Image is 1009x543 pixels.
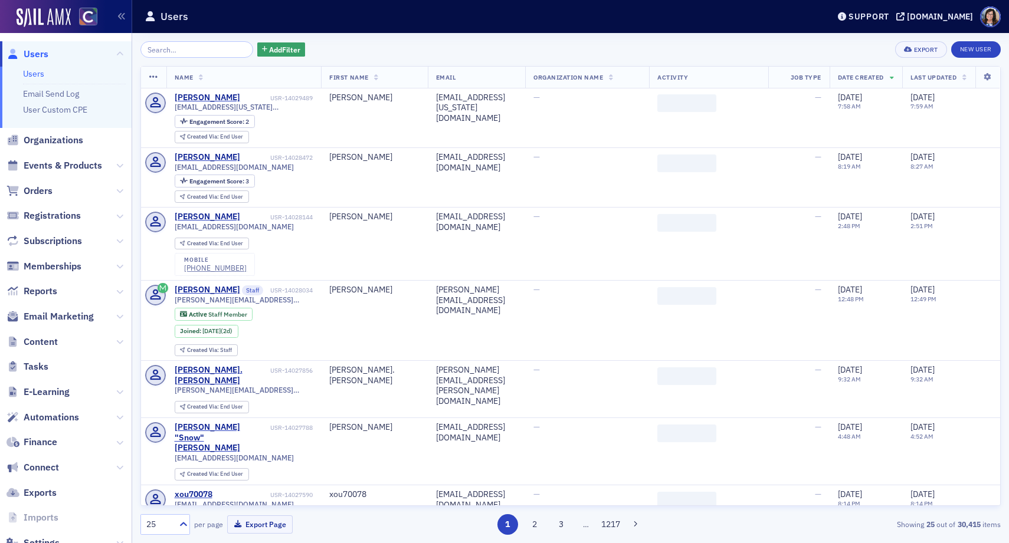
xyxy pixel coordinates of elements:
a: Organizations [6,134,83,147]
div: [PERSON_NAME].[PERSON_NAME] [329,365,419,386]
a: [PERSON_NAME] [175,93,240,103]
span: Content [24,335,58,348]
a: [PERSON_NAME] [175,212,240,222]
strong: 25 [924,519,936,529]
span: [PERSON_NAME][EMAIL_ADDRESS][DOMAIN_NAME] [175,295,313,304]
span: … [578,519,594,529]
button: Export Page [227,515,293,534]
div: xou70078 [175,489,212,500]
a: [PERSON_NAME].[PERSON_NAME] [175,365,268,386]
a: New User [951,41,1001,58]
div: Created Via: End User [175,401,249,413]
a: [PERSON_NAME] "Snow" [PERSON_NAME] [175,422,268,453]
div: USR-14027788 [270,424,313,432]
span: [DATE] [910,422,935,432]
div: (2d) [202,327,232,335]
span: ‌ [657,94,716,112]
a: Connect [6,461,59,474]
div: End User [187,404,243,410]
div: [PERSON_NAME] [329,422,419,433]
a: [PERSON_NAME] [175,152,240,163]
div: [PERSON_NAME][EMAIL_ADDRESS][DOMAIN_NAME] [436,285,517,316]
div: USR-14028472 [242,154,313,162]
span: ‌ [657,214,716,232]
button: 3 [551,514,572,535]
strong: 30,415 [955,519,982,529]
a: Users [23,68,44,79]
span: — [815,422,821,432]
a: Tasks [6,360,48,373]
time: 2:48 PM [838,222,860,230]
a: SailAMX [17,8,71,27]
span: Created Via : [187,403,220,410]
span: — [533,489,540,499]
button: 1 [497,514,518,535]
span: [DATE] [838,92,862,103]
a: User Custom CPE [23,104,87,115]
div: End User [187,194,243,200]
span: Exports [24,486,57,499]
div: Created Via: End User [175,468,249,481]
time: 8:27 AM [910,162,933,170]
div: 3 [189,178,249,185]
time: 8:19 AM [838,162,861,170]
span: Connect [24,461,59,474]
div: [PERSON_NAME] [329,285,419,295]
div: Showing out of items [722,519,1001,529]
div: USR-14028034 [266,287,313,294]
span: [EMAIL_ADDRESS][DOMAIN_NAME] [175,500,294,509]
time: 2:51 PM [910,222,933,230]
span: [DATE] [838,284,862,295]
a: Registrations [6,209,81,222]
div: Support [849,11,889,22]
span: Organizations [24,134,83,147]
span: [DATE] [910,489,935,499]
span: ‌ [657,287,716,305]
span: Job Type [791,73,821,81]
div: [EMAIL_ADDRESS][DOMAIN_NAME] [436,212,517,232]
span: Date Created [838,73,884,81]
span: [DATE] [838,422,862,432]
span: Email [436,73,456,81]
div: [PERSON_NAME] [329,212,419,222]
button: [DOMAIN_NAME] [896,12,977,21]
span: Created Via : [187,239,220,247]
span: [DATE] [910,284,935,295]
label: per page [194,519,223,529]
a: [PERSON_NAME] [175,285,240,295]
span: [EMAIL_ADDRESS][DOMAIN_NAME] [175,453,294,462]
div: 2 [189,119,249,125]
span: [DATE] [838,489,862,499]
span: [DATE] [838,211,862,222]
div: Created Via: Staff [175,344,238,357]
span: Created Via : [187,133,220,140]
span: Staff [242,285,263,296]
span: Memberships [24,260,81,273]
a: Finance [6,436,57,449]
time: 9:32 AM [910,375,933,383]
span: Tasks [24,360,48,373]
a: [PHONE_NUMBER] [184,264,247,272]
button: 1217 [601,514,621,535]
img: SailAMX [79,8,97,26]
span: Imports [24,511,58,524]
span: — [815,284,821,295]
span: ‌ [657,154,716,172]
button: 2 [524,514,545,535]
a: Subscriptions [6,235,82,248]
time: 7:59 AM [910,102,933,110]
div: mobile [184,256,247,264]
a: Orders [6,185,53,198]
span: — [815,152,821,162]
span: [DATE] [838,364,862,375]
a: Events & Products [6,159,102,172]
span: — [815,489,821,499]
div: Active: Active: Staff Member [175,308,253,321]
a: Active Staff Member [180,310,247,318]
span: — [533,284,540,295]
